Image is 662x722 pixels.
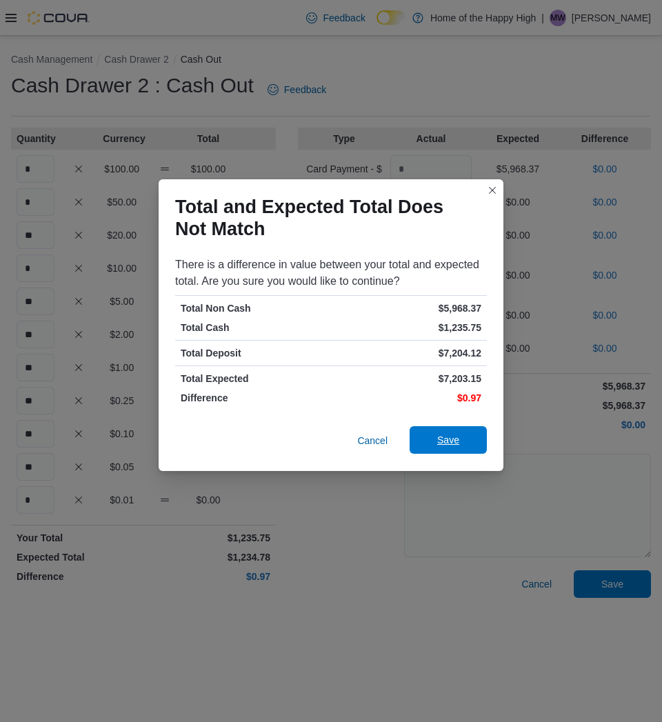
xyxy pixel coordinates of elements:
[410,426,487,454] button: Save
[181,372,328,385] p: Total Expected
[181,391,328,405] p: Difference
[175,257,487,290] div: There is a difference in value between your total and expected total. Are you sure you would like...
[181,346,328,360] p: Total Deposit
[484,182,501,199] button: Closes this modal window
[181,301,328,315] p: Total Non Cash
[334,372,481,385] p: $7,203.15
[352,427,393,454] button: Cancel
[181,321,328,334] p: Total Cash
[334,321,481,334] p: $1,235.75
[437,433,459,447] span: Save
[357,434,388,448] span: Cancel
[334,391,481,405] p: $0.97
[334,301,481,315] p: $5,968.37
[334,346,481,360] p: $7,204.12
[175,196,476,240] h1: Total and Expected Total Does Not Match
